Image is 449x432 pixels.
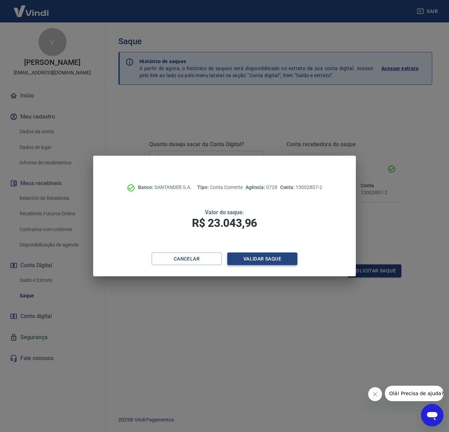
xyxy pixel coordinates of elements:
[192,216,257,230] span: R$ 23.043,96
[280,184,296,190] span: Conta:
[152,252,222,265] button: Cancelar
[421,404,443,426] iframe: Botão para abrir a janela de mensagens
[4,5,59,11] span: Olá! Precisa de ajuda?
[197,184,243,191] p: Conta Corrente
[227,252,297,265] button: Validar saque
[368,387,382,401] iframe: Fechar mensagem
[246,184,266,190] span: Agência:
[138,184,154,190] span: Banco:
[385,386,443,401] iframe: Mensagem da empresa
[197,184,210,190] span: Tipo:
[246,184,277,191] p: 0728
[280,184,322,191] p: 13002807-2
[205,209,244,216] span: Valor do saque:
[138,184,192,191] p: SANTANDER S.A.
